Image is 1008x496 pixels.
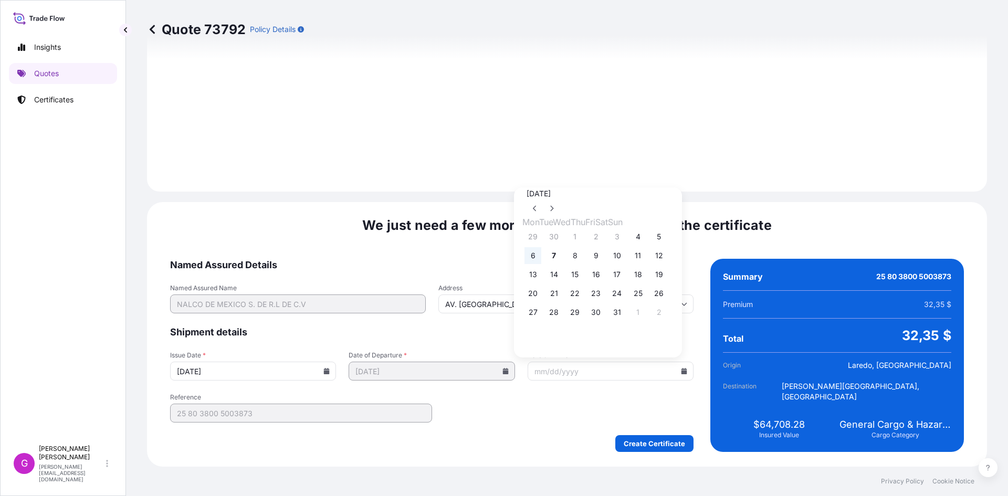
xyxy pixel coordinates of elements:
button: 24 [608,285,625,302]
span: Total [723,333,743,344]
span: Friday [585,217,595,227]
span: 32,35 $ [902,327,951,344]
span: Date of Departure [349,351,514,360]
button: 9 [587,247,604,264]
p: Certificates [34,94,73,105]
span: Premium [723,299,753,310]
p: Create Certificate [624,438,685,449]
button: 3 [608,228,625,245]
span: Saturday [595,217,608,227]
button: 8 [566,247,583,264]
button: 17 [608,266,625,283]
p: [PERSON_NAME] [PERSON_NAME] [39,445,104,461]
span: Monday [522,217,539,227]
input: Your internal reference [170,404,432,423]
button: 16 [587,266,604,283]
button: 19 [650,266,667,283]
button: 30 [545,228,562,245]
button: 11 [629,247,646,264]
button: 28 [545,304,562,321]
button: 5 [650,228,667,245]
button: 22 [566,285,583,302]
button: 20 [524,285,541,302]
button: 1 [629,304,646,321]
button: 21 [545,285,562,302]
p: Policy Details [250,24,296,35]
button: 1 [566,228,583,245]
span: Cargo Category [871,431,919,439]
span: $64,708.28 [753,418,805,431]
button: 12 [650,247,667,264]
span: Sunday [608,217,623,227]
button: 2 [587,228,604,245]
span: Wednesday [553,217,571,227]
a: Insights [9,37,117,58]
span: General Cargo & Hazardous Cargo (IMO) [839,418,951,431]
button: 29 [524,228,541,245]
span: 32,35 $ [924,299,951,310]
p: [PERSON_NAME][EMAIL_ADDRESS][DOMAIN_NAME] [39,463,104,482]
span: G [21,458,28,469]
button: 25 [629,285,646,302]
button: 23 [587,285,604,302]
a: Quotes [9,63,117,84]
span: Origin [723,360,782,371]
span: 25 80 3800 5003873 [876,271,951,282]
button: 18 [629,266,646,283]
input: Cargo owner address [438,294,694,313]
span: We just need a few more details before we issue the certificate [362,217,772,234]
span: Laredo, [GEOGRAPHIC_DATA] [848,360,951,371]
span: Named Assured Name [170,284,426,292]
p: Quotes [34,68,59,79]
a: Privacy Policy [881,477,924,486]
div: [DATE] [527,187,669,200]
button: 4 [629,228,646,245]
button: 13 [524,266,541,283]
a: Cookie Notice [932,477,974,486]
p: Quote 73792 [147,21,246,38]
span: Shipment details [170,326,694,339]
button: 27 [524,304,541,321]
span: [PERSON_NAME][GEOGRAPHIC_DATA], [GEOGRAPHIC_DATA] [782,381,951,402]
button: 26 [650,285,667,302]
span: Reference [170,393,432,402]
span: Address [438,284,694,292]
button: 6 [524,247,541,264]
button: 2 [650,304,667,321]
button: 15 [566,266,583,283]
button: 10 [608,247,625,264]
input: mm/dd/yyyy [528,362,694,381]
button: Create Certificate [615,435,694,452]
span: Thursday [571,217,585,227]
a: Certificates [9,89,117,110]
button: 29 [566,304,583,321]
span: Summary [723,271,763,282]
span: Tuesday [539,217,553,227]
input: mm/dd/yyyy [170,362,336,381]
span: Insured Value [759,431,799,439]
button: 31 [608,304,625,321]
button: 7 [545,247,562,264]
span: Named Assured Details [170,259,694,271]
span: Destination [723,381,782,402]
button: 30 [587,304,604,321]
button: 14 [545,266,562,283]
input: mm/dd/yyyy [349,362,514,381]
span: Issue Date [170,351,336,360]
p: Insights [34,42,61,52]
